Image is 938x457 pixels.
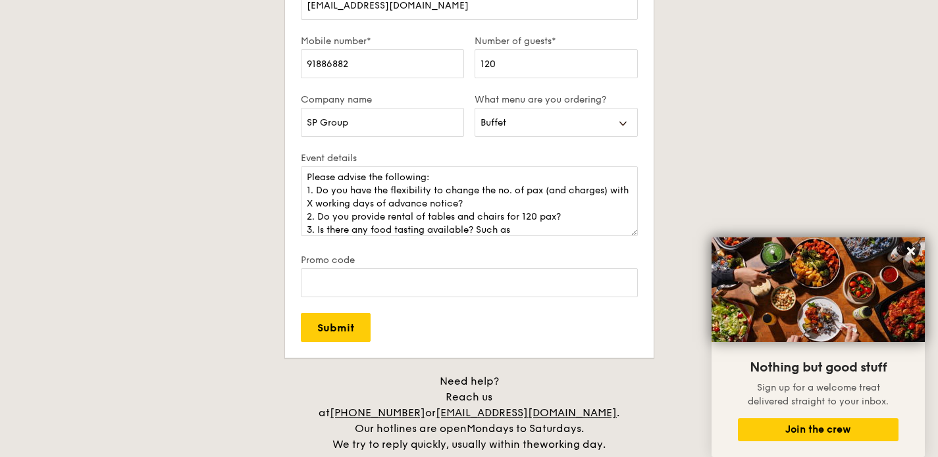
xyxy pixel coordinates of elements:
[748,382,889,407] span: Sign up for a welcome treat delivered straight to your inbox.
[301,254,638,266] label: Promo code
[712,237,925,342] img: DSC07876-Edit02-Large.jpeg
[301,153,638,164] label: Event details
[330,406,425,419] a: [PHONE_NUMBER]
[750,360,887,375] span: Nothing but good stuff
[305,373,634,452] div: Need help? Reach us at or . Our hotlines are open We try to reply quickly, usually within the
[436,406,617,419] a: [EMAIL_ADDRESS][DOMAIN_NAME]
[301,166,638,236] textarea: Let us know details such as your venue address, event time, preferred menu, dietary requirements,...
[738,418,899,441] button: Join the crew
[475,36,638,47] label: Number of guests*
[301,313,371,342] input: Submit
[467,422,584,435] span: Mondays to Saturdays.
[900,241,922,262] button: Close
[540,438,606,450] span: working day.
[301,36,464,47] label: Mobile number*
[475,94,638,105] label: What menu are you ordering?
[301,94,464,105] label: Company name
